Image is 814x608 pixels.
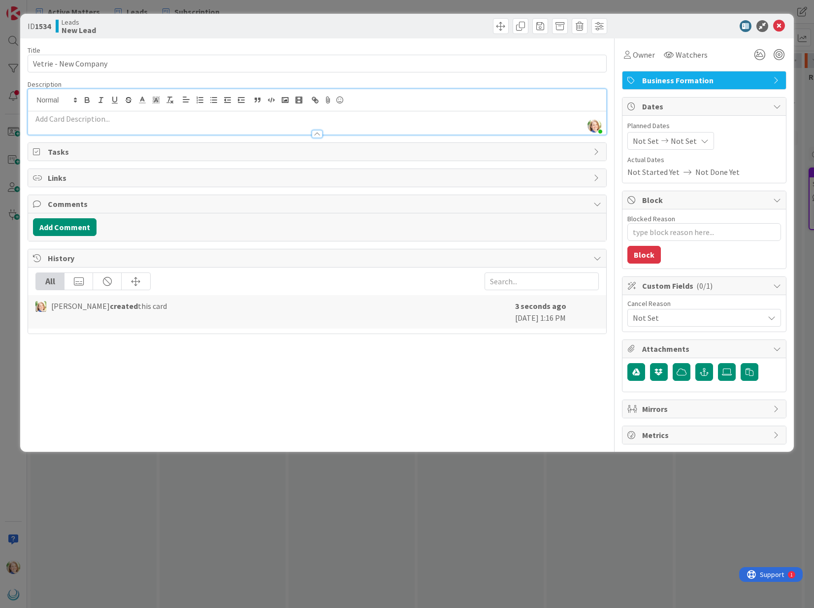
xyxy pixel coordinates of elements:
span: Owner [633,49,655,61]
button: Block [627,246,661,264]
label: Blocked Reason [627,214,675,223]
input: type card name here... [28,55,606,72]
span: Watchers [676,49,708,61]
span: ( 0/1 ) [696,281,713,291]
span: Dates [642,101,768,112]
span: Planned Dates [627,121,781,131]
div: Cancel Reason [627,300,781,307]
span: Custom Fields [642,280,768,292]
span: Business Formation [642,74,768,86]
div: 1 [51,4,54,12]
span: Block [642,194,768,206]
b: New Lead [62,26,96,34]
div: All [36,273,65,290]
img: AD [35,301,46,312]
span: Tasks [48,146,588,158]
span: Not Started Yet [627,166,680,178]
span: ID [28,20,51,32]
b: 1534 [35,21,51,31]
span: [PERSON_NAME] this card [51,300,167,312]
img: Sl300r1zNejTcUF0uYcJund7nRpyjiOK.jpg [587,119,601,133]
span: Actual Dates [627,155,781,165]
span: Not Set [633,135,659,147]
span: Not Done Yet [695,166,740,178]
b: 3 seconds ago [515,301,566,311]
span: Not Set [671,135,697,147]
span: Not Set [633,312,764,324]
div: [DATE] 1:16 PM [515,300,599,324]
span: Description [28,80,62,89]
button: Add Comment [33,218,97,236]
span: Mirrors [642,403,768,415]
span: History [48,252,588,264]
span: Metrics [642,429,768,441]
span: Support [21,1,45,13]
span: Attachments [642,343,768,355]
b: created [110,301,138,311]
span: Leads [62,18,96,26]
label: Title [28,46,40,55]
input: Search... [485,272,599,290]
span: Links [48,172,588,184]
span: Comments [48,198,588,210]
